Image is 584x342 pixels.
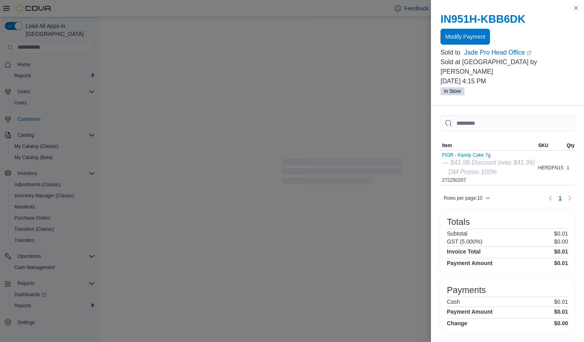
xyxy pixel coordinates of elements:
[447,285,486,295] h3: Payments
[554,230,568,237] p: $0.01
[555,192,565,204] ul: Pagination for table: MemoryTable from EuiInMemoryTable
[442,142,452,149] span: Item
[440,57,574,77] p: Sold at [GEOGRAPHIC_DATA] by [PERSON_NAME]
[538,165,563,171] span: HERDFN15
[447,309,493,315] h4: Payment Amount
[447,320,467,326] h4: Change
[447,238,482,245] h6: GST (5.000%)
[554,309,568,315] h4: $0.01
[440,115,574,131] input: This is a search bar. As you type, the results lower in the page will automatically filter.
[442,152,535,183] div: 272250207
[538,142,548,149] span: SKU
[565,193,574,203] button: Next page
[566,142,574,149] span: Qty
[565,163,576,173] div: 1
[442,152,535,158] button: FIGR - Kandy Cake 7g
[554,299,568,305] p: $0.01
[440,77,574,86] p: [DATE] 4:15 PM
[444,195,482,201] span: Rows per page : 10
[440,87,464,95] span: In Store
[565,141,576,150] button: Qty
[440,13,574,26] h2: IN951H-KBB6DK
[440,141,537,150] button: Item
[554,320,568,326] h4: $0.00
[447,217,470,227] h3: Totals
[571,3,581,13] button: Close this dialog
[558,194,562,202] span: 1
[554,248,568,255] h4: $0.01
[537,141,565,150] button: SKU
[440,29,490,45] button: Modify Payment
[440,48,462,57] div: Sold to
[546,193,555,203] button: Previous page
[445,33,485,41] span: Modify Payment
[527,51,531,55] svg: External link
[444,88,461,95] span: In Store
[464,48,574,57] a: Jade Pro Head OfficeExternal link
[448,169,497,175] i: DM Promo 100%
[554,238,568,245] p: $0.00
[447,230,467,237] h6: Subtotal
[440,193,494,203] button: Rows per page:10
[555,192,565,204] button: Page 1 of 1
[447,248,481,255] h4: Invoice Total
[442,158,535,167] div: — $41.98 Discount (was $41.99)
[546,192,574,204] nav: Pagination for table: MemoryTable from EuiInMemoryTable
[447,299,460,305] h6: Cash
[554,260,568,266] h4: $0.01
[447,260,493,266] h4: Payment Amount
